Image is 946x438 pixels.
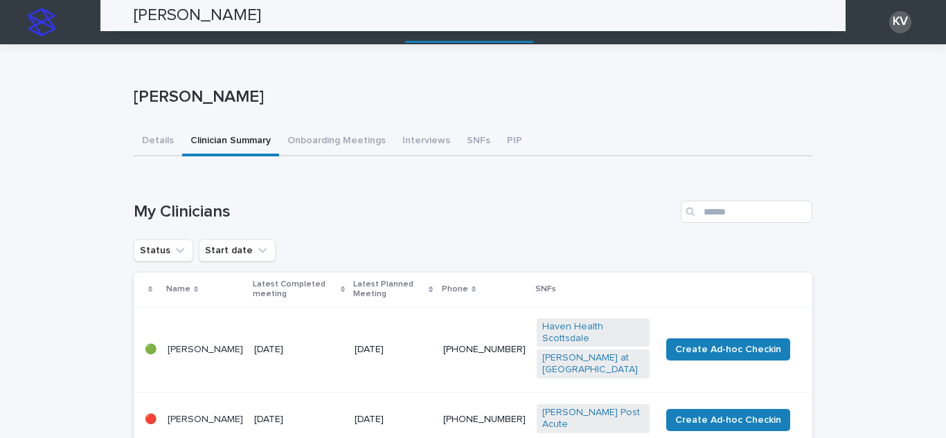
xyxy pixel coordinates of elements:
p: 🟢 [145,344,157,356]
a: Haven Health Scottsdale [542,321,644,345]
button: Clinician Summary [182,127,279,156]
a: [PERSON_NAME] Post Acute [542,407,644,430]
a: [PERSON_NAME] at [GEOGRAPHIC_DATA] [542,352,644,376]
input: Search [681,201,812,223]
button: Details [134,127,182,156]
p: Name [166,282,190,297]
p: [PERSON_NAME] [168,414,243,426]
a: [PHONE_NUMBER] [443,414,526,424]
p: [PERSON_NAME] [134,87,807,107]
button: Onboarding Meetings [279,127,394,156]
p: 🔴 [145,414,157,426]
p: Latest Planned Meeting [353,277,425,302]
p: [DATE] [355,414,431,426]
span: Create Ad-hoc Checkin [675,343,781,356]
p: Phone [442,282,468,297]
button: Create Ad-hoc Checkin [666,409,790,431]
button: Create Ad-hoc Checkin [666,338,790,361]
span: Create Ad-hoc Checkin [675,413,781,427]
a: [PHONE_NUMBER] [443,345,526,354]
p: [DATE] [254,414,343,426]
p: [DATE] [355,344,431,356]
button: Status [134,239,193,262]
p: SNFs [535,282,556,297]
button: Interviews [394,127,458,156]
div: KV [889,11,911,33]
p: [DATE] [254,344,343,356]
h1: My Clinicians [134,202,675,222]
button: Start date [199,239,276,262]
button: PIP [499,127,530,156]
p: [PERSON_NAME] [168,344,243,356]
p: Latest Completed meeting [253,277,337,302]
tr: 🟢[PERSON_NAME][DATE][DATE][PHONE_NUMBER]Haven Health Scottsdale [PERSON_NAME] at [GEOGRAPHIC_DATA... [134,307,812,392]
img: stacker-logo-s-only.png [28,8,55,36]
button: SNFs [458,127,499,156]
